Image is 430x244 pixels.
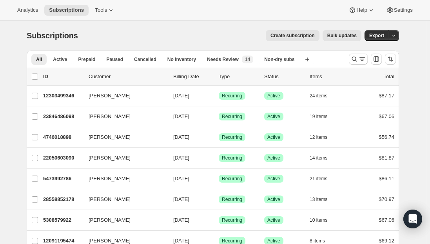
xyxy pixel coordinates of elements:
span: [PERSON_NAME] [89,196,131,203]
span: 14 items [310,155,327,161]
span: Recurring [222,238,242,244]
span: Recurring [222,93,242,99]
button: Sort the results [385,54,396,65]
button: Tools [90,5,120,16]
button: [PERSON_NAME] [84,131,162,144]
span: Prepaid [78,56,95,63]
span: $67.06 [379,217,394,223]
span: Recurring [222,113,242,120]
span: [PERSON_NAME] [89,175,131,183]
span: Active [267,176,280,182]
span: [DATE] [173,134,189,140]
span: 14 [245,56,250,63]
div: 5308579922[PERSON_NAME][DATE]SuccessRecurringSuccessActive10 items$67.06 [43,215,394,226]
p: 5308579922 [43,216,82,224]
button: Subscriptions [44,5,89,16]
div: Items [310,73,349,81]
span: $69.12 [379,238,394,244]
div: IDCustomerBilling DateTypeStatusItemsTotal [43,73,394,81]
span: Tools [95,7,107,13]
button: Help [344,5,379,16]
span: Cancelled [134,56,156,63]
p: 28558852178 [43,196,82,203]
span: Recurring [222,134,242,140]
button: [PERSON_NAME] [84,110,162,123]
span: Bulk updates [327,32,357,39]
p: Status [264,73,303,81]
span: Active [53,56,67,63]
span: [PERSON_NAME] [89,92,131,100]
span: [DATE] [173,217,189,223]
span: Active [267,238,280,244]
p: 4746018898 [43,133,82,141]
p: 12303499346 [43,92,82,100]
span: Help [356,7,367,13]
span: $81.87 [379,155,394,161]
span: [DATE] [173,238,189,244]
button: 14 items [310,152,336,163]
p: Billing Date [173,73,212,81]
span: Paused [106,56,123,63]
span: [DATE] [173,155,189,161]
p: 5473992786 [43,175,82,183]
span: Create subscription [270,32,315,39]
button: 19 items [310,111,336,122]
button: Export [365,30,389,41]
span: [DATE] [173,196,189,202]
span: Export [369,32,384,39]
div: 23846486098[PERSON_NAME][DATE]SuccessRecurringSuccessActive19 items$67.06 [43,111,394,122]
button: [PERSON_NAME] [84,214,162,226]
span: 19 items [310,113,327,120]
span: [PERSON_NAME] [89,154,131,162]
span: Recurring [222,176,242,182]
button: Analytics [13,5,43,16]
p: 23846486098 [43,113,82,120]
span: Active [267,217,280,223]
span: Non-dry subs [264,56,294,63]
button: [PERSON_NAME] [84,193,162,206]
div: 12303499346[PERSON_NAME][DATE]SuccessRecurringSuccessActive24 items$87.17 [43,90,394,101]
span: Recurring [222,196,242,203]
p: ID [43,73,82,81]
span: $70.97 [379,196,394,202]
span: 12 items [310,134,327,140]
span: 21 items [310,176,327,182]
span: [PERSON_NAME] [89,216,131,224]
span: Active [267,155,280,161]
span: 24 items [310,93,327,99]
span: All [36,56,42,63]
button: Settings [381,5,417,16]
button: [PERSON_NAME] [84,152,162,164]
span: 10 items [310,217,327,223]
p: 22050603090 [43,154,82,162]
span: [DATE] [173,93,189,99]
div: 22050603090[PERSON_NAME][DATE]SuccessRecurringSuccessActive14 items$81.87 [43,152,394,163]
button: Search and filter results [349,54,368,65]
div: Open Intercom Messenger [403,210,422,228]
button: 24 items [310,90,336,101]
span: Subscriptions [49,7,84,13]
p: Total [384,73,394,81]
span: $87.17 [379,93,394,99]
span: [DATE] [173,113,189,119]
button: Create subscription [266,30,319,41]
button: 21 items [310,173,336,184]
span: Needs Review [207,56,239,63]
button: Create new view [301,54,314,65]
span: Active [267,93,280,99]
button: 12 items [310,132,336,143]
span: $67.06 [379,113,394,119]
span: 13 items [310,196,327,203]
div: Type [219,73,258,81]
span: Recurring [222,217,242,223]
span: [PERSON_NAME] [89,133,131,141]
p: Customer [89,73,167,81]
button: [PERSON_NAME] [84,172,162,185]
span: Active [267,113,280,120]
button: 10 items [310,215,336,226]
span: $56.74 [379,134,394,140]
span: Settings [394,7,413,13]
span: Subscriptions [27,31,78,40]
span: [DATE] [173,176,189,181]
div: 5473992786[PERSON_NAME][DATE]SuccessRecurringSuccessActive21 items$86.11 [43,173,394,184]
